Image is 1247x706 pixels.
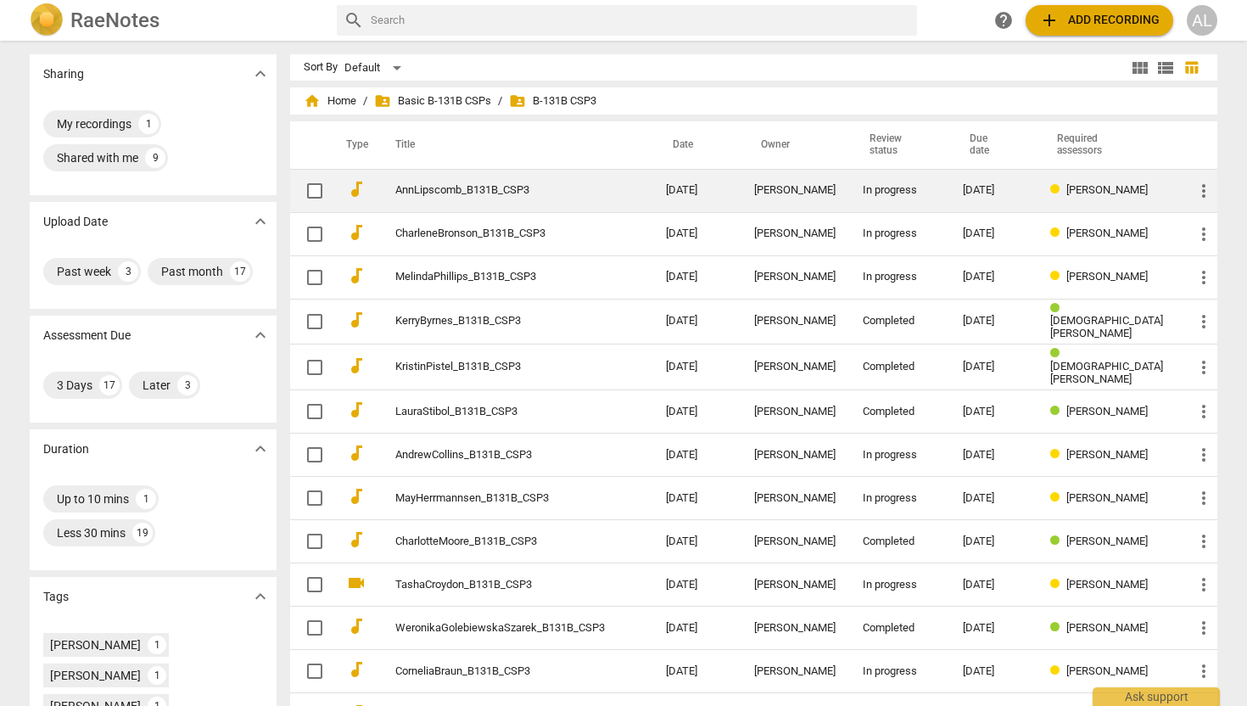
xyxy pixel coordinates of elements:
[863,406,936,418] div: Completed
[754,227,836,240] div: [PERSON_NAME]
[1194,661,1214,681] span: more_vert
[1194,574,1214,595] span: more_vert
[346,310,366,330] span: audiotrack
[1066,664,1148,677] span: [PERSON_NAME]
[395,622,605,635] a: WeronikaGolebiewskaSzarek_B131B_CSP3
[43,588,69,606] p: Tags
[30,3,323,37] a: LogoRaeNotes
[248,436,273,462] button: Show more
[1194,224,1214,244] span: more_vert
[395,449,605,462] a: AndrewCollins_B131B_CSP3
[1066,270,1148,283] span: [PERSON_NAME]
[754,449,836,462] div: [PERSON_NAME]
[1050,535,1066,547] span: Review status: completed
[1050,578,1066,591] span: Review status: in progress
[1039,10,1060,31] span: add
[143,377,171,394] div: Later
[363,95,367,108] span: /
[148,666,166,685] div: 1
[145,148,165,168] div: 9
[1194,267,1214,288] span: more_vert
[652,212,741,255] td: [DATE]
[1066,535,1148,547] span: [PERSON_NAME]
[963,406,1023,418] div: [DATE]
[43,327,131,345] p: Assessment Due
[304,61,338,74] div: Sort By
[304,92,321,109] span: home
[57,490,129,507] div: Up to 10 mins
[863,665,936,678] div: In progress
[346,443,366,463] span: audiotrack
[754,665,836,678] div: [PERSON_NAME]
[395,665,605,678] a: CorneliaBraun_B131B_CSP3
[346,529,366,550] span: audiotrack
[863,315,936,328] div: Completed
[57,377,92,394] div: 3 Days
[1050,360,1163,385] span: [DEMOGRAPHIC_DATA][PERSON_NAME]
[161,263,223,280] div: Past month
[346,222,366,243] span: audiotrack
[652,169,741,212] td: [DATE]
[1130,58,1150,78] span: view_module
[652,520,741,563] td: [DATE]
[1050,314,1163,339] span: [DEMOGRAPHIC_DATA][PERSON_NAME]
[1194,401,1214,422] span: more_vert
[963,535,1023,548] div: [DATE]
[395,271,605,283] a: MelindaPhillips_B131B_CSP3
[863,271,936,283] div: In progress
[1153,55,1178,81] button: List view
[652,477,741,520] td: [DATE]
[148,636,166,654] div: 1
[230,261,250,282] div: 17
[863,227,936,240] div: In progress
[1194,445,1214,465] span: more_vert
[1194,488,1214,508] span: more_vert
[43,65,84,83] p: Sharing
[138,114,159,134] div: 1
[1093,687,1220,706] div: Ask support
[395,227,605,240] a: CharleneBronson_B131B_CSP3
[1050,227,1066,239] span: Review status: in progress
[50,667,141,684] div: [PERSON_NAME]
[99,375,120,395] div: 17
[248,209,273,234] button: Show more
[374,92,391,109] span: folder_shared
[498,95,502,108] span: /
[652,650,741,693] td: [DATE]
[1194,618,1214,638] span: more_vert
[70,8,159,32] h2: RaeNotes
[1066,405,1148,417] span: [PERSON_NAME]
[30,3,64,37] img: Logo
[754,622,836,635] div: [PERSON_NAME]
[248,584,273,609] button: Show more
[346,659,366,680] span: audiotrack
[346,486,366,507] span: audiotrack
[863,579,936,591] div: In progress
[395,315,605,328] a: KerryByrnes_B131B_CSP3
[346,573,366,593] span: videocam
[50,636,141,653] div: [PERSON_NAME]
[395,535,605,548] a: CharlotteMoore_B131B_CSP3
[963,449,1023,462] div: [DATE]
[1066,491,1148,504] span: [PERSON_NAME]
[375,121,652,169] th: Title
[988,5,1019,36] a: Help
[1194,181,1214,201] span: more_vert
[1050,347,1066,360] span: Review status: completed
[963,361,1023,373] div: [DATE]
[250,439,271,459] span: expand_more
[395,361,605,373] a: KristinPistel_B131B_CSP3
[754,579,836,591] div: [PERSON_NAME]
[395,492,605,505] a: MayHerrmannsen_B131B_CSP3
[963,622,1023,635] div: [DATE]
[754,184,836,197] div: [PERSON_NAME]
[754,361,836,373] div: [PERSON_NAME]
[652,121,741,169] th: Date
[250,325,271,345] span: expand_more
[57,115,131,132] div: My recordings
[57,149,138,166] div: Shared with me
[371,7,910,34] input: Search
[754,315,836,328] div: [PERSON_NAME]
[1066,448,1148,461] span: [PERSON_NAME]
[754,271,836,283] div: [PERSON_NAME]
